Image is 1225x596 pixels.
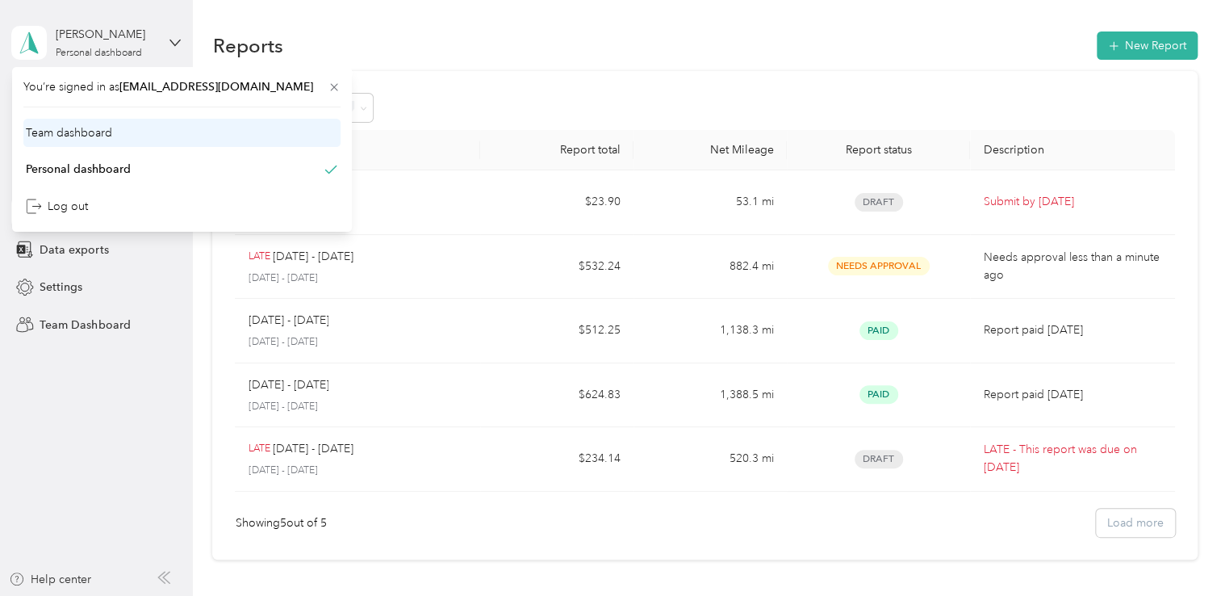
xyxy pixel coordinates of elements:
p: Report paid [DATE] [983,386,1161,404]
p: LATE - This report was due on [DATE] [983,441,1161,476]
td: $532.24 [480,235,633,300]
td: $624.83 [480,363,633,428]
th: Report total [480,130,633,170]
td: 1,138.3 mi [633,299,787,363]
div: Report status [800,143,958,157]
button: Help center [9,571,91,588]
p: [DATE] - [DATE] [273,248,353,266]
p: [DATE] - [DATE] [248,464,467,478]
p: [DATE] - [DATE] [248,207,467,221]
p: [DATE] - [DATE] [248,271,467,286]
span: You’re signed in as [23,78,341,95]
div: Showing 5 out of 5 [235,514,326,531]
iframe: Everlance-gr Chat Button Frame [1135,506,1225,596]
span: Paid [859,321,898,340]
td: 520.3 mi [633,427,787,492]
p: Submit by [DATE] [983,193,1161,211]
div: Log out [26,198,88,215]
span: Team Dashboard [40,317,130,334]
p: [DATE] - [DATE] [248,376,328,394]
td: 1,388.5 mi [633,363,787,428]
td: $23.90 [480,170,633,235]
p: [DATE] - [DATE] [248,400,467,414]
p: [DATE] - [DATE] [248,312,328,329]
p: [DATE] - [DATE] [273,440,353,458]
td: $234.14 [480,427,633,492]
p: Needs approval less than a minute ago [983,249,1161,284]
span: Data exports [40,241,108,258]
button: New Report [1097,31,1198,60]
span: [EMAIL_ADDRESS][DOMAIN_NAME] [119,80,313,94]
div: Personal dashboard [56,48,142,58]
span: Draft [855,450,903,468]
td: 882.4 mi [633,235,787,300]
span: Draft [855,193,903,212]
div: Team dashboard [26,124,112,141]
span: Paid [859,385,898,404]
span: Needs Approval [828,257,930,275]
th: Report name [235,130,480,170]
th: Net Mileage [633,130,787,170]
p: LATE [248,250,270,264]
span: Settings [40,279,82,296]
td: $512.25 [480,299,633,363]
p: LATE [248,442,270,456]
p: Report paid [DATE] [983,321,1161,339]
th: Description [970,130,1174,170]
h1: Reports [212,37,282,54]
div: [PERSON_NAME] [56,26,157,43]
td: 53.1 mi [633,170,787,235]
p: [DATE] - [DATE] [248,335,467,350]
div: Personal dashboard [26,161,131,178]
